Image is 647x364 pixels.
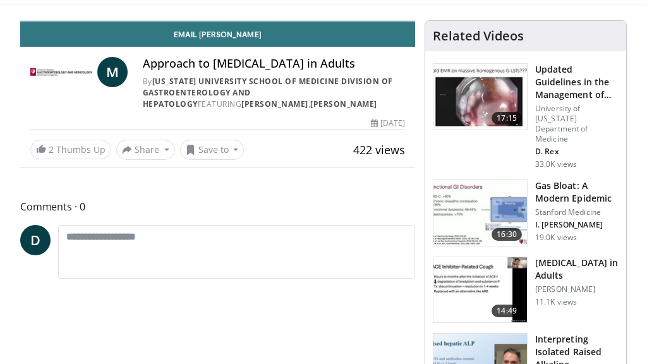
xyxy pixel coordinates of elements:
[492,112,522,124] span: 17:15
[180,140,245,160] button: Save to
[535,104,619,144] p: University of [US_STATE] Department of Medicine
[535,257,619,282] h3: [MEDICAL_DATA] in Adults
[433,63,619,169] a: 17:15 Updated Guidelines in the Management of Large Colon Polyps: Inspecti… University of [US_STA...
[535,179,619,205] h3: Gas Bloat: A Modern Epidemic
[433,180,527,246] img: 480ec31d-e3c1-475b-8289-0a0659db689a.150x105_q85_crop-smart_upscale.jpg
[492,228,522,241] span: 16:30
[535,297,577,307] p: 11.1K views
[310,99,377,109] a: [PERSON_NAME]
[20,225,51,255] a: D
[535,159,577,169] p: 33.0K views
[535,207,619,217] p: Stanford Medicine
[535,147,619,157] p: D. Rex
[353,142,405,157] span: 422 views
[433,64,527,130] img: dfcfcb0d-b871-4e1a-9f0c-9f64970f7dd8.150x105_q85_crop-smart_upscale.jpg
[20,198,415,215] span: Comments 0
[116,140,175,160] button: Share
[20,21,415,47] a: Email [PERSON_NAME]
[371,118,405,129] div: [DATE]
[97,57,128,87] a: M
[241,99,308,109] a: [PERSON_NAME]
[143,76,405,110] div: By FEATURING ,
[535,63,619,101] h3: Updated Guidelines in the Management of Large Colon Polyps: Inspecti…
[535,220,619,230] p: I. [PERSON_NAME]
[433,257,527,323] img: 11950cd4-d248-4755-8b98-ec337be04c84.150x105_q85_crop-smart_upscale.jpg
[49,143,54,155] span: 2
[433,179,619,246] a: 16:30 Gas Bloat: A Modern Epidemic Stanford Medicine I. [PERSON_NAME] 19.0K views
[433,257,619,324] a: 14:49 [MEDICAL_DATA] in Adults [PERSON_NAME] 11.1K views
[433,28,524,44] h4: Related Videos
[143,76,393,109] a: [US_STATE] University School of Medicine Division of Gastroenterology and Hepatology
[535,284,619,294] p: [PERSON_NAME]
[492,305,522,317] span: 14:49
[535,233,577,243] p: 19.0K views
[30,57,92,87] img: Indiana University School of Medicine Division of Gastroenterology and Hepatology
[143,57,405,71] h4: Approach to [MEDICAL_DATA] in Adults
[30,140,111,159] a: 2 Thumbs Up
